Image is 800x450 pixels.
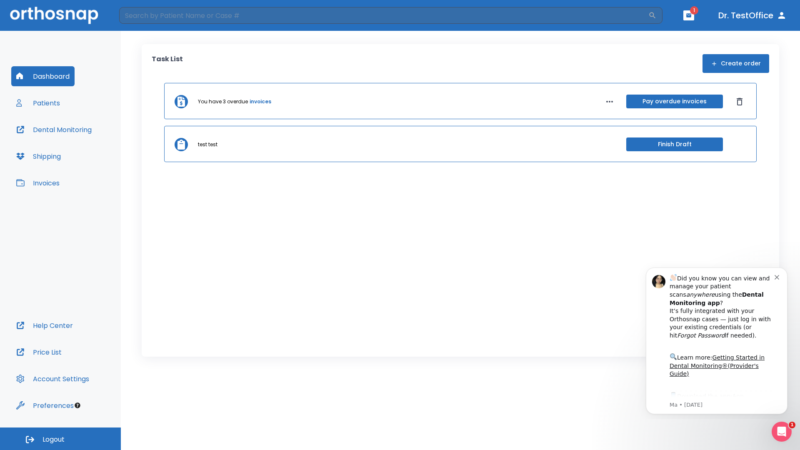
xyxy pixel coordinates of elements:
[42,435,65,444] span: Logout
[11,369,94,389] button: Account Settings
[36,141,141,149] p: Message from Ma, sent 5w ago
[11,66,75,86] button: Dashboard
[36,131,141,173] div: Download the app: | ​ Let us know if you need help getting started!
[733,95,746,108] button: Dismiss
[119,7,648,24] input: Search by Patient Name or Case #
[11,93,65,113] button: Patients
[74,402,81,409] div: Tooltip anchor
[11,146,66,166] button: Shipping
[11,315,78,335] button: Help Center
[11,395,79,415] button: Preferences
[36,133,110,148] a: App Store
[141,13,148,20] button: Dismiss notification
[198,141,217,148] p: test test
[198,98,248,105] p: You have 3 overdue
[626,95,723,108] button: Pay overdue invoices
[702,54,769,73] button: Create order
[10,7,98,24] img: Orthosnap
[250,98,271,105] a: invoices
[715,8,790,23] button: Dr. TestOffice
[11,173,65,193] button: Invoices
[11,342,67,362] button: Price List
[633,260,800,419] iframe: Intercom notifications message
[690,6,698,15] span: 1
[11,120,97,140] button: Dental Monitoring
[789,422,795,428] span: 1
[626,137,723,151] button: Finish Draft
[772,422,792,442] iframe: Intercom live chat
[152,54,183,73] p: Task List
